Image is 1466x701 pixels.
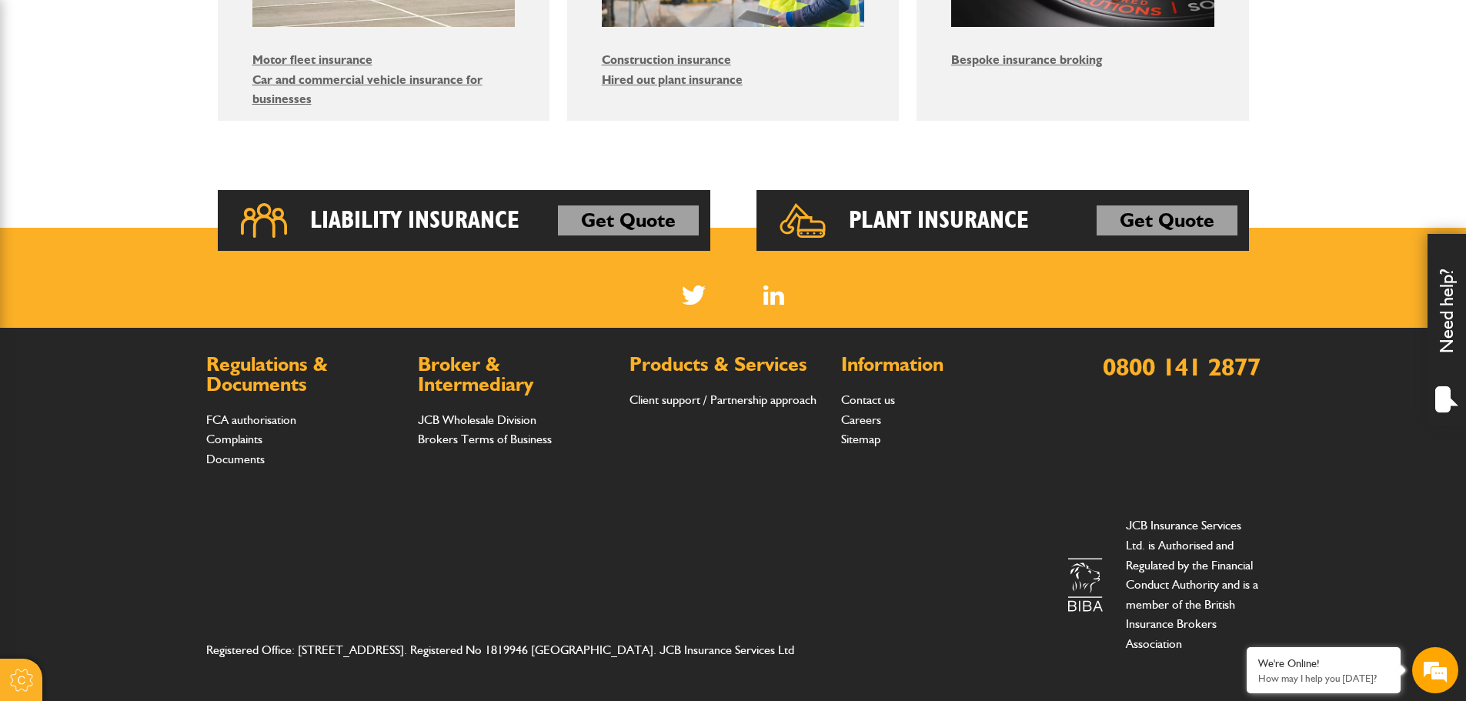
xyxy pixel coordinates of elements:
h2: Regulations & Documents [206,355,402,394]
h2: Information [841,355,1037,375]
a: Documents [206,452,265,466]
a: Careers [841,412,881,427]
img: Twitter [682,285,706,305]
p: How may I help you today? [1258,673,1389,684]
p: JCB Insurance Services Ltd. is Authorised and Regulated by the Financial Conduct Authority and is... [1126,516,1261,653]
a: LinkedIn [763,285,784,305]
a: Sitemap [841,432,880,446]
h2: Liability Insurance [310,205,519,236]
h2: Products & Services [629,355,826,375]
div: Need help? [1428,234,1466,426]
a: Hired out plant insurance [602,72,743,87]
a: Brokers Terms of Business [418,432,552,446]
div: We're Online! [1258,657,1389,670]
h2: Broker & Intermediary [418,355,614,394]
a: Get Quote [1097,205,1237,236]
a: JCB Wholesale Division [418,412,536,427]
a: Contact us [841,392,895,407]
a: Car and commercial vehicle insurance for businesses [252,72,483,107]
a: Get Quote [558,205,699,236]
a: Client support / Partnership approach [629,392,816,407]
img: Linked In [763,285,784,305]
a: 0800 141 2877 [1103,352,1261,382]
a: Bespoke insurance broking [951,52,1102,67]
a: FCA authorisation [206,412,296,427]
a: Construction insurance [602,52,731,67]
a: Complaints [206,432,262,446]
a: Motor fleet insurance [252,52,372,67]
h2: Plant Insurance [849,205,1029,236]
address: Registered Office: [STREET_ADDRESS]. Registered No 1819946 [GEOGRAPHIC_DATA]. JCB Insurance Servi... [206,640,827,660]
